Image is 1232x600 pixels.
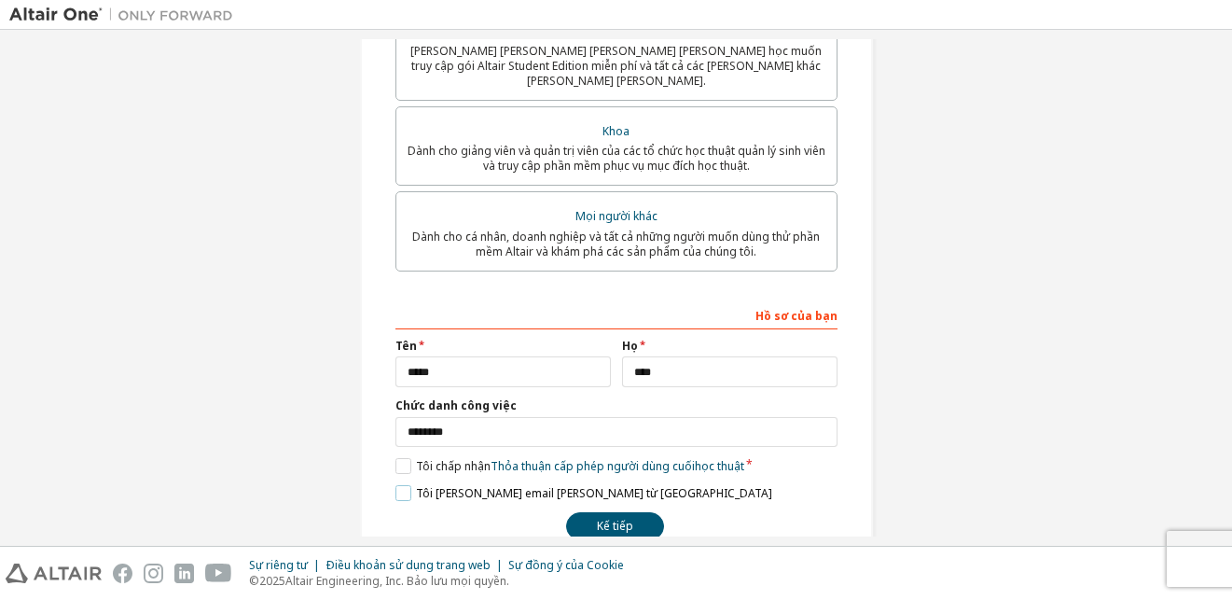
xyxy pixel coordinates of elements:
[144,564,163,583] img: instagram.svg
[491,458,695,474] font: Thỏa thuận cấp phép người dùng cuối
[416,458,491,474] font: Tôi chấp nhận
[395,338,417,354] font: Tên
[602,123,630,139] font: Khoa
[410,43,822,89] font: [PERSON_NAME] [PERSON_NAME] [PERSON_NAME] [PERSON_NAME] học muốn truy cập gói Altair Student Edit...
[9,6,242,24] img: Altair One
[249,557,308,573] font: Sự riêng tư
[416,485,772,501] font: Tôi [PERSON_NAME] email [PERSON_NAME] từ [GEOGRAPHIC_DATA]
[113,564,132,583] img: facebook.svg
[395,398,517,413] font: Chức danh công việc
[597,518,633,534] font: Kế tiếp
[755,308,837,324] font: Hồ sơ của bạn
[325,557,491,573] font: Điều khoản sử dụng trang web
[408,143,825,174] font: Dành cho giảng viên và quản trị viên của các tổ chức học thuật quản lý sinh viên và truy cập phần...
[249,573,259,589] font: ©
[412,229,820,259] font: Dành cho cá nhân, doanh nghiệp và tất cả những người muốn dùng thử phần mềm Altair và khám phá cá...
[566,512,664,540] button: Kế tiếp
[6,564,102,583] img: altair_logo.svg
[622,338,638,354] font: Họ
[508,557,624,573] font: Sự đồng ý của Cookie
[259,573,285,589] font: 2025
[285,573,509,589] font: Altair Engineering, Inc. Bảo lưu mọi quyền.
[695,458,744,474] font: học thuật
[205,564,232,583] img: youtube.svg
[575,208,658,224] font: Mọi người khác
[174,564,194,583] img: linkedin.svg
